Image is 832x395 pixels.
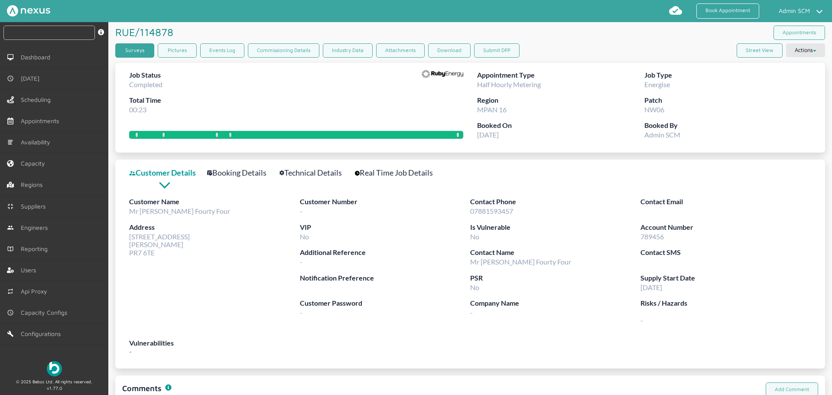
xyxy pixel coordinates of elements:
[207,166,276,179] a: Booking Details
[477,80,541,88] span: Half Hourly Metering
[129,95,162,106] label: Total Time
[7,288,14,295] img: md-repeat.svg
[737,43,783,58] button: Street View
[323,43,373,58] a: Industry Data
[477,120,644,131] label: Booked On
[7,224,14,231] img: md-people.svg
[644,95,812,106] label: Patch
[470,308,473,317] span: -
[129,80,162,88] span: Completed
[21,245,51,252] span: Reporting
[640,247,811,258] label: Contact SMS
[122,382,162,394] h1: Comments
[422,70,463,78] img: Supplier Logo
[786,43,825,57] button: Actions
[7,245,14,252] img: md-book.svg
[477,70,644,81] label: Appointment Type
[669,3,682,17] img: md-cloud-done.svg
[470,273,640,284] label: PSR
[7,181,14,188] img: regions.left-menu.svg
[129,166,205,179] a: Customer Details
[7,267,14,274] img: user-left-menu.svg
[470,258,571,266] span: Mr [PERSON_NAME] Fourty Four
[470,298,640,309] label: Company Name
[7,5,50,16] img: Nexus
[640,196,811,207] label: Contact Email
[300,247,470,258] label: Additional Reference
[7,309,14,316] img: md-time.svg
[470,247,640,258] label: Contact Name
[644,131,680,139] span: Admin SCM
[129,105,146,114] span: 00:23
[115,22,176,42] h1: RUE/114878 ️️️
[376,43,425,58] a: Attachments
[355,166,442,179] a: Real Time Job Details
[300,196,470,207] label: Customer Number
[279,166,351,179] a: Technical Details
[640,273,811,284] label: Supply Start Date
[200,43,244,58] a: Events Log
[7,139,14,146] img: md-list.svg
[300,273,470,284] label: Notification Preference
[7,118,14,124] img: appointments-left-menu.svg
[300,207,302,215] span: -
[7,203,14,210] img: md-contract.svg
[470,232,479,241] span: No
[640,298,811,309] label: Risks / Hazards
[129,222,300,233] label: Address
[129,232,190,257] span: [STREET_ADDRESS] [PERSON_NAME] PR7 6TE
[300,298,470,309] label: Customer Password
[129,338,811,349] label: Vulnerabilities
[477,95,644,106] label: Region
[477,131,499,139] span: [DATE]
[21,203,49,210] span: Suppliers
[21,224,51,231] span: Engineers
[21,118,62,124] span: Appointments
[470,207,513,215] span: 07881593457
[7,54,14,61] img: md-desktop.svg
[7,96,14,103] img: scheduling-left-menu.svg
[428,43,471,58] button: Download
[21,160,49,167] span: Capacity
[47,361,62,376] img: Beboc Logo
[129,207,230,215] span: Mr [PERSON_NAME] Fourty Four
[115,43,154,58] a: Surveys
[640,309,811,324] span: -
[300,308,302,317] span: -
[21,54,54,61] span: Dashboard
[7,160,14,167] img: capacity-left-menu.svg
[470,283,479,291] span: No
[129,70,162,81] label: Job Status
[470,196,640,207] label: Contact Phone
[644,105,664,114] span: NW06
[300,258,302,266] span: -
[248,43,319,58] a: Commissioning Details
[21,330,64,337] span: Configurations
[640,232,664,241] span: 789456
[21,288,51,295] span: Api Proxy
[474,43,520,58] button: Submit DFP
[644,120,812,131] label: Booked By
[640,283,662,291] span: [DATE]
[640,222,811,233] label: Account Number
[7,330,14,337] img: md-build.svg
[3,26,95,40] input: Search by: Ref, PostCode, MPAN, MPRN, Account, Customer
[300,222,470,233] label: VIP
[470,222,640,233] label: Is Vulnerable
[21,75,43,82] span: [DATE]
[21,309,71,316] span: Capacity Configs
[129,196,300,207] label: Customer Name
[129,338,811,362] div: -
[21,96,54,103] span: Scheduling
[644,80,670,88] span: Energise
[773,26,825,40] a: Appointments
[21,267,39,274] span: Users
[644,70,812,81] label: Job Type
[696,3,759,19] a: Book Appointment
[21,139,54,146] span: Availability
[21,181,46,188] span: Regions
[158,43,197,58] a: Pictures
[300,232,309,241] span: No
[477,105,507,114] span: MPAN 16
[7,75,14,82] img: md-time.svg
